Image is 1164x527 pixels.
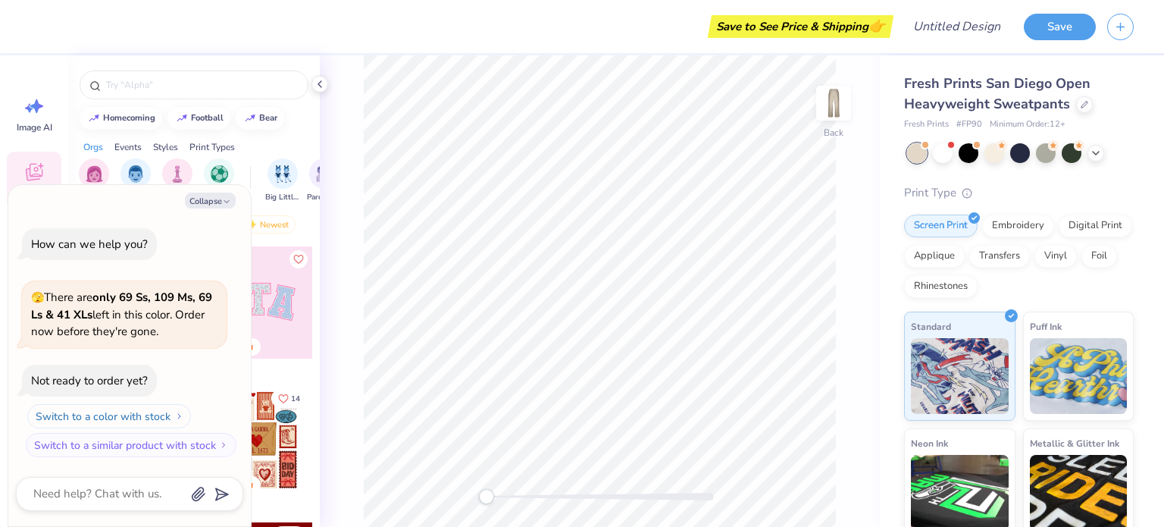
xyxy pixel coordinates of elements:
[712,15,890,38] div: Save to See Price & Shipping
[105,77,299,93] input: Try "Alpha"
[162,158,192,203] button: filter button
[1081,245,1117,268] div: Foil
[211,165,228,183] img: Sports Image
[265,158,300,203] button: filter button
[79,158,109,203] button: filter button
[1059,215,1132,237] div: Digital Print
[904,275,978,298] div: Rhinestones
[83,140,103,154] div: Orgs
[289,250,308,268] button: Like
[824,126,843,140] div: Back
[167,107,230,130] button: football
[969,245,1030,268] div: Transfers
[982,215,1054,237] div: Embroidery
[1024,14,1096,40] button: Save
[316,165,333,183] img: Parent's Weekend Image
[153,140,178,154] div: Styles
[911,435,948,451] span: Neon Ink
[185,193,236,209] button: Collapse
[191,114,224,122] div: football
[291,395,300,403] span: 14
[904,118,949,131] span: Fresh Prints
[189,140,235,154] div: Print Types
[204,158,234,203] div: filter for Sports
[176,114,188,123] img: trend_line.gif
[818,88,849,118] img: Back
[1030,435,1119,451] span: Metallic & Glitter Ink
[259,114,277,122] div: bear
[265,158,300,203] div: filter for Big Little Reveal
[307,158,342,203] button: filter button
[31,373,148,388] div: Not ready to order yet?
[307,158,342,203] div: filter for Parent's Weekend
[27,404,191,428] button: Switch to a color with stock
[238,215,296,234] div: Newest
[79,158,109,203] div: filter for Sorority
[26,433,236,457] button: Switch to a similar product with stock
[162,158,192,203] div: filter for Club
[31,237,148,252] div: How can we help you?
[169,165,186,183] img: Club Image
[31,290,44,305] span: 🫣
[271,388,307,409] button: Like
[17,121,52,133] span: Image AI
[175,412,184,421] img: Switch to a color with stock
[103,114,155,122] div: homecoming
[86,165,103,183] img: Sorority Image
[219,441,228,450] img: Switch to a similar product with stock
[307,192,342,203] span: Parent's Weekend
[956,118,982,131] span: # FP90
[119,158,153,203] button: filter button
[31,290,212,339] span: There are left in this color. Order now before they're gone.
[88,114,100,123] img: trend_line.gif
[80,107,162,130] button: homecoming
[904,215,978,237] div: Screen Print
[904,245,965,268] div: Applique
[31,290,212,322] strong: only 69 Ss, 109 Ms, 69 Ls & 41 XLs
[119,158,153,203] div: filter for Fraternity
[114,140,142,154] div: Events
[204,158,234,203] button: filter button
[274,165,291,183] img: Big Little Reveal Image
[265,192,300,203] span: Big Little Reveal
[904,184,1134,202] div: Print Type
[244,114,256,123] img: trend_line.gif
[479,489,494,504] div: Accessibility label
[868,17,885,35] span: 👉
[901,11,1012,42] input: Untitled Design
[1030,318,1062,334] span: Puff Ink
[911,318,951,334] span: Standard
[904,74,1090,113] span: Fresh Prints San Diego Open Heavyweight Sweatpants
[127,165,144,183] img: Fraternity Image
[1030,338,1128,414] img: Puff Ink
[236,107,284,130] button: bear
[1034,245,1077,268] div: Vinyl
[990,118,1065,131] span: Minimum Order: 12 +
[911,338,1009,414] img: Standard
